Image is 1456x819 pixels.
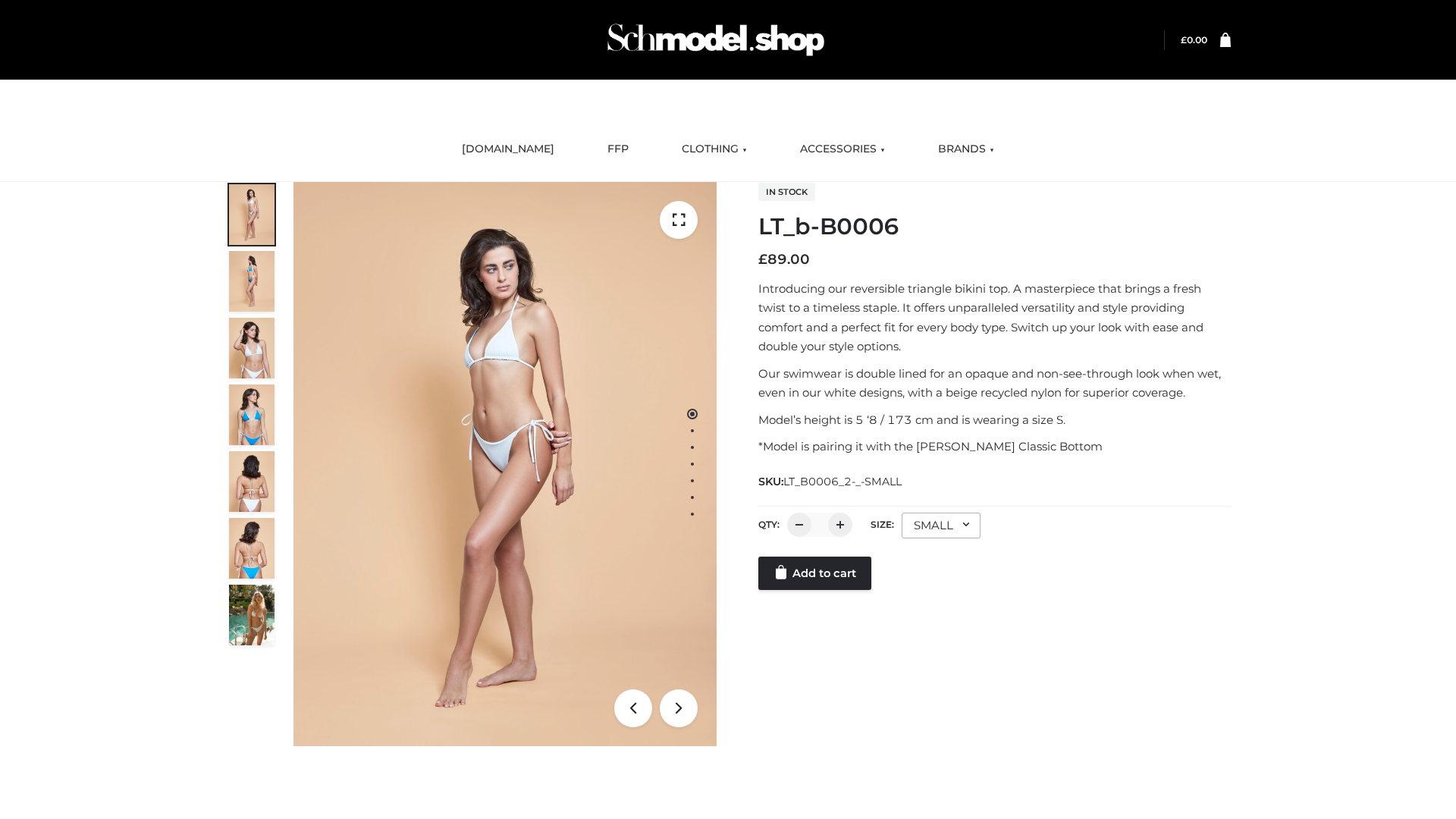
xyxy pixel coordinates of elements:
img: ArielClassicBikiniTop_CloudNine_AzureSky_OW114ECO_1-scaled.jpg [229,184,275,245]
a: £0.00 [1181,34,1207,45]
a: Add to cart [758,557,871,590]
img: ArielClassicBikiniTop_CloudNine_AzureSky_OW114ECO_7-scaled.jpg [229,451,275,512]
span: SKU: [758,472,903,491]
a: BRANDS [927,133,1006,166]
img: Schmodel Admin 964 [602,10,830,70]
p: Model’s height is 5 ‘8 / 173 cm and is wearing a size S. [758,410,1231,430]
img: ArielClassicBikiniTop_CloudNine_AzureSky_OW114ECO_8-scaled.jpg [229,518,275,579]
div: SMALL [902,513,981,538]
label: Size: [871,519,894,530]
a: CLOTHING [670,133,758,166]
img: Arieltop_CloudNine_AzureSky2.jpg [229,585,275,645]
span: In stock [758,183,815,201]
img: ArielClassicBikiniTop_CloudNine_AzureSky_OW114ECO_2-scaled.jpg [229,251,275,312]
a: ACCESSORIES [789,133,896,166]
a: [DOMAIN_NAME] [450,133,566,166]
img: ArielClassicBikiniTop_CloudNine_AzureSky_OW114ECO_4-scaled.jpg [229,384,275,445]
img: ArielClassicBikiniTop_CloudNine_AzureSky_OW114ECO_3-scaled.jpg [229,318,275,378]
p: Introducing our reversible triangle bikini top. A masterpiece that brings a fresh twist to a time... [758,279,1231,356]
h1: LT_b-B0006 [758,213,1231,240]
p: *Model is pairing it with the [PERSON_NAME] Classic Bottom [758,437,1231,457]
bdi: 89.00 [758,251,810,268]
a: FFP [596,133,640,166]
img: ArielClassicBikiniTop_CloudNine_AzureSky_OW114ECO_1 [293,182,717,746]
label: QTY: [758,519,780,530]
span: LT_B0006_2-_-SMALL [783,475,902,488]
span: £ [758,251,767,268]
p: Our swimwear is double lined for an opaque and non-see-through look when wet, even in our white d... [758,364,1231,403]
bdi: 0.00 [1181,34,1207,45]
span: £ [1181,34,1187,45]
